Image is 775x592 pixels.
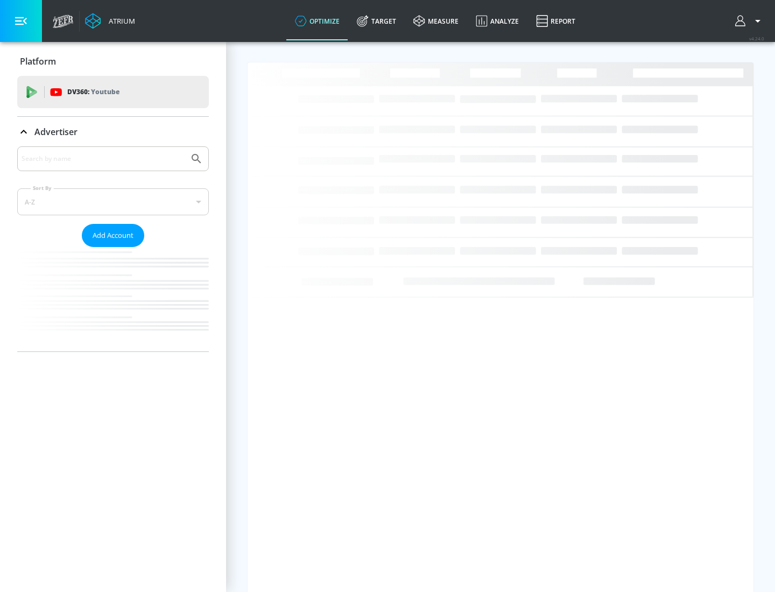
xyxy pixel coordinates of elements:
a: measure [405,2,467,40]
div: Platform [17,46,209,76]
a: Target [348,2,405,40]
span: Add Account [93,229,133,242]
button: Add Account [82,224,144,247]
p: Platform [20,55,56,67]
div: A-Z [17,188,209,215]
div: DV360: Youtube [17,76,209,108]
p: DV360: [67,86,119,98]
span: v 4.24.0 [749,36,764,41]
a: Atrium [85,13,135,29]
p: Advertiser [34,126,77,138]
p: Youtube [91,86,119,97]
label: Sort By [31,185,54,192]
input: Search by name [22,152,185,166]
div: Advertiser [17,117,209,147]
div: Advertiser [17,146,209,351]
a: Report [527,2,584,40]
nav: list of Advertiser [17,247,209,351]
div: Atrium [104,16,135,26]
a: optimize [286,2,348,40]
a: Analyze [467,2,527,40]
